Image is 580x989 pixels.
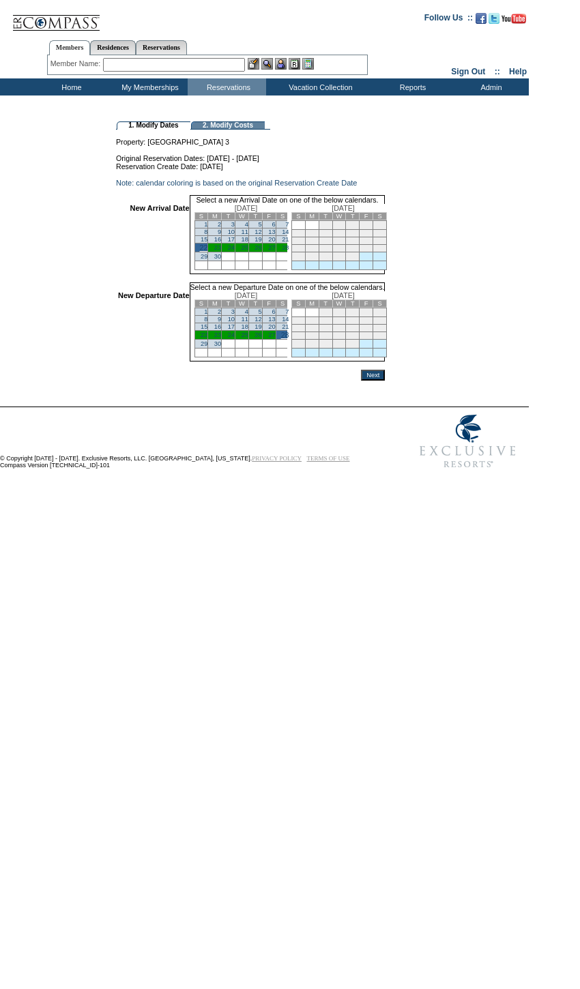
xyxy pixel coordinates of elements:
[360,300,373,308] td: F
[282,244,289,251] a: 28
[291,230,305,237] td: 6
[305,325,319,332] td: 14
[319,252,332,261] td: 29
[373,245,387,252] td: 26
[235,300,249,308] td: W
[266,78,372,95] td: Vacation Collection
[332,204,355,212] span: [DATE]
[332,230,346,237] td: 9
[218,316,221,323] a: 9
[200,243,208,252] a: 22
[360,213,373,220] td: F
[248,213,262,220] td: T
[502,14,526,24] img: Subscribe to our YouTube Channel
[360,221,373,230] td: 4
[373,237,387,245] td: 19
[476,17,487,25] a: Become our fan on Facebook
[282,323,289,330] a: 21
[255,316,261,323] a: 12
[319,308,332,317] td: 1
[214,340,221,347] a: 30
[282,316,289,323] a: 14
[319,237,332,245] td: 15
[319,325,332,332] td: 15
[245,308,248,315] a: 4
[489,13,499,24] img: Follow us on Twitter
[118,291,190,361] td: New Departure Date
[509,67,527,76] a: Help
[291,252,305,261] td: 27
[346,221,360,230] td: 3
[346,340,360,349] td: 31
[259,308,262,315] a: 5
[228,323,235,330] a: 17
[319,340,332,349] td: 29
[305,340,319,349] td: 28
[373,308,387,317] td: 5
[285,221,289,228] a: 7
[268,228,275,235] a: 13
[346,213,360,220] td: T
[117,121,190,130] td: 1. Modify Dates
[268,316,275,323] a: 13
[319,245,332,252] td: 22
[291,213,305,220] td: S
[204,316,207,323] a: 8
[319,317,332,325] td: 8
[291,325,305,332] td: 13
[208,213,222,220] td: M
[346,300,360,308] td: T
[248,58,259,70] img: b_edit.gif
[305,237,319,245] td: 14
[194,300,208,308] td: S
[214,244,221,251] a: 23
[291,245,305,252] td: 20
[360,308,373,317] td: 4
[346,237,360,245] td: 17
[218,221,221,228] a: 2
[360,332,373,340] td: 25
[136,40,187,55] a: Reservations
[373,221,387,230] td: 5
[346,325,360,332] td: 17
[231,308,235,315] a: 3
[305,245,319,252] td: 21
[116,162,385,171] td: Reservation Create Date: [DATE]
[332,317,346,325] td: 9
[332,252,346,261] td: 30
[194,213,208,220] td: S
[373,300,387,308] td: S
[291,300,305,308] td: S
[360,317,373,325] td: 11
[50,58,103,70] div: Member Name:
[49,40,91,55] a: Members
[332,245,346,252] td: 23
[204,221,207,228] a: 1
[261,58,273,70] img: View
[289,58,300,70] img: Reservations
[259,221,262,228] a: 5
[201,340,207,347] a: 29
[319,230,332,237] td: 8
[231,221,235,228] a: 3
[305,230,319,237] td: 7
[291,332,305,340] td: 20
[489,17,499,25] a: Follow us on Twitter
[242,244,248,251] a: 25
[109,78,188,95] td: My Memberships
[201,253,207,260] a: 29
[373,325,387,332] td: 19
[373,332,387,340] td: 26
[214,323,221,330] a: 16
[242,331,248,338] a: 25
[372,78,450,95] td: Reports
[214,236,221,243] a: 16
[272,221,275,228] a: 6
[319,221,332,230] td: 1
[361,370,385,381] input: Next
[235,291,258,299] span: [DATE]
[332,332,346,340] td: 23
[201,331,207,338] a: 22
[360,237,373,245] td: 18
[360,230,373,237] td: 11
